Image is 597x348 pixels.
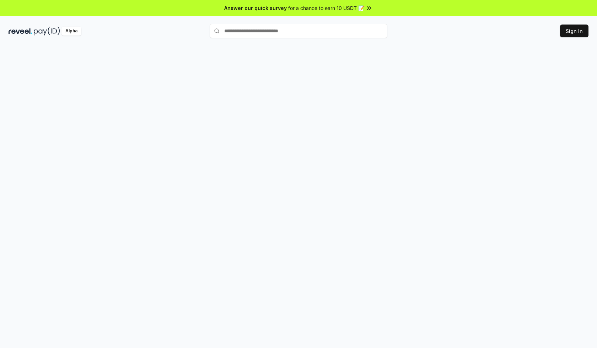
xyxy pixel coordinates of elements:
[560,25,588,37] button: Sign In
[61,27,81,36] div: Alpha
[224,4,287,12] span: Answer our quick survey
[9,27,32,36] img: reveel_dark
[34,27,60,36] img: pay_id
[288,4,364,12] span: for a chance to earn 10 USDT 📝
